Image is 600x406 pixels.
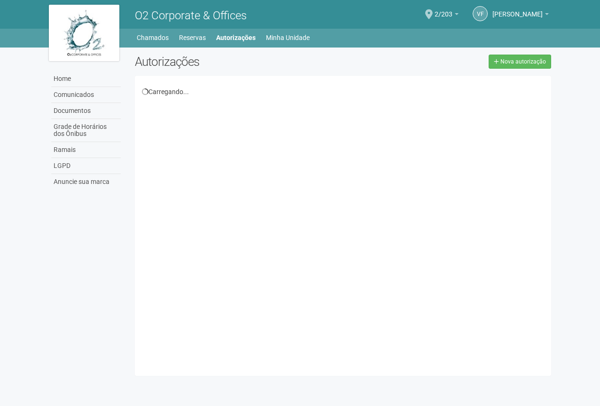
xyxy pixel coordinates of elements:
span: Vivian Félix [492,1,543,18]
h2: Autorizações [135,55,336,69]
span: O2 Corporate & Offices [135,9,247,22]
a: 2/203 [435,12,459,19]
a: Grade de Horários dos Ônibus [51,119,121,142]
a: [PERSON_NAME] [492,12,549,19]
a: Autorizações [216,31,256,44]
a: Anuncie sua marca [51,174,121,190]
div: Carregando... [142,88,545,96]
a: Nova autorização [489,55,551,69]
a: Chamados [137,31,169,44]
a: Ramais [51,142,121,158]
a: LGPD [51,158,121,174]
a: Home [51,71,121,87]
img: logo.jpg [49,5,119,61]
a: VF [473,6,488,21]
a: Documentos [51,103,121,119]
a: Minha Unidade [266,31,310,44]
span: Nova autorização [500,58,546,65]
a: Reservas [179,31,206,44]
a: Comunicados [51,87,121,103]
span: 2/203 [435,1,452,18]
